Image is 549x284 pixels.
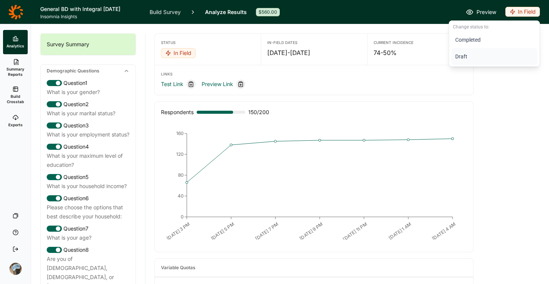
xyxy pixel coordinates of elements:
[161,80,183,89] a: Test Link
[210,221,235,241] text: [DATE] 5 PM
[161,48,196,59] button: In Field
[47,182,129,191] div: What is your household income?
[505,7,540,17] button: In Field
[388,221,412,241] text: [DATE] 1 AM
[47,88,129,97] div: What is your gender?
[161,48,196,58] div: In Field
[298,221,324,241] text: [DATE] 9 PM
[181,214,184,220] tspan: 0
[47,142,129,151] div: Question 4
[342,221,368,242] text: [DATE] 11 PM
[267,48,361,57] div: [DATE] - [DATE]
[47,173,129,182] div: Question 5
[47,130,129,139] div: What is your employment status?
[6,43,24,49] span: Analytics
[161,265,196,271] div: Variable Quotas
[449,20,540,67] div: In Field
[431,221,457,242] text: [DATE] 4 AM
[186,80,196,89] div: Copy link
[3,109,28,133] a: Exports
[47,224,129,233] div: Question 7
[374,48,467,57] div: 74-50%
[176,130,184,136] tspan: 160
[47,203,129,221] div: Please choose the options that best describe your household:
[267,40,361,45] div: In-Field Dates
[256,8,280,16] div: $560.00
[248,108,269,117] span: 150 / 200
[178,193,184,199] tspan: 40
[3,82,28,109] a: Build Crosstab
[254,221,279,241] text: [DATE] 7 PM
[3,30,28,54] a: Analytics
[47,151,129,169] div: What is your maximum level of education?
[40,5,140,14] h1: General BD with Integral [DATE]
[161,40,255,45] div: Status
[178,172,184,178] tspan: 80
[451,31,537,48] button: Completed
[451,22,537,31] div: Change status to:
[161,71,467,77] div: Links
[47,109,129,118] div: What is your marital status?
[176,151,184,157] tspan: 120
[9,263,22,275] img: ocn8z7iqvmiiaveqkfqd.png
[47,78,129,88] div: Question 1
[47,233,129,242] div: What is your age?
[202,80,233,89] a: Preview Link
[3,54,28,82] a: Summary Reports
[161,108,194,117] div: Respondents
[47,194,129,203] div: Question 6
[166,221,191,241] text: [DATE] 3 PM
[476,8,496,17] span: Preview
[41,34,136,55] div: Survey Summary
[41,65,136,77] div: Demographic Questions
[236,80,245,89] div: Copy link
[8,122,23,127] span: Exports
[451,48,537,65] button: Draft
[47,100,129,109] div: Question 2
[374,40,467,45] div: Current Incidence
[466,8,496,17] a: Preview
[6,66,25,77] span: Summary Reports
[47,245,129,254] div: Question 8
[6,94,25,104] span: Build Crosstab
[40,14,140,20] span: Insomnia Insights
[47,121,129,130] div: Question 3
